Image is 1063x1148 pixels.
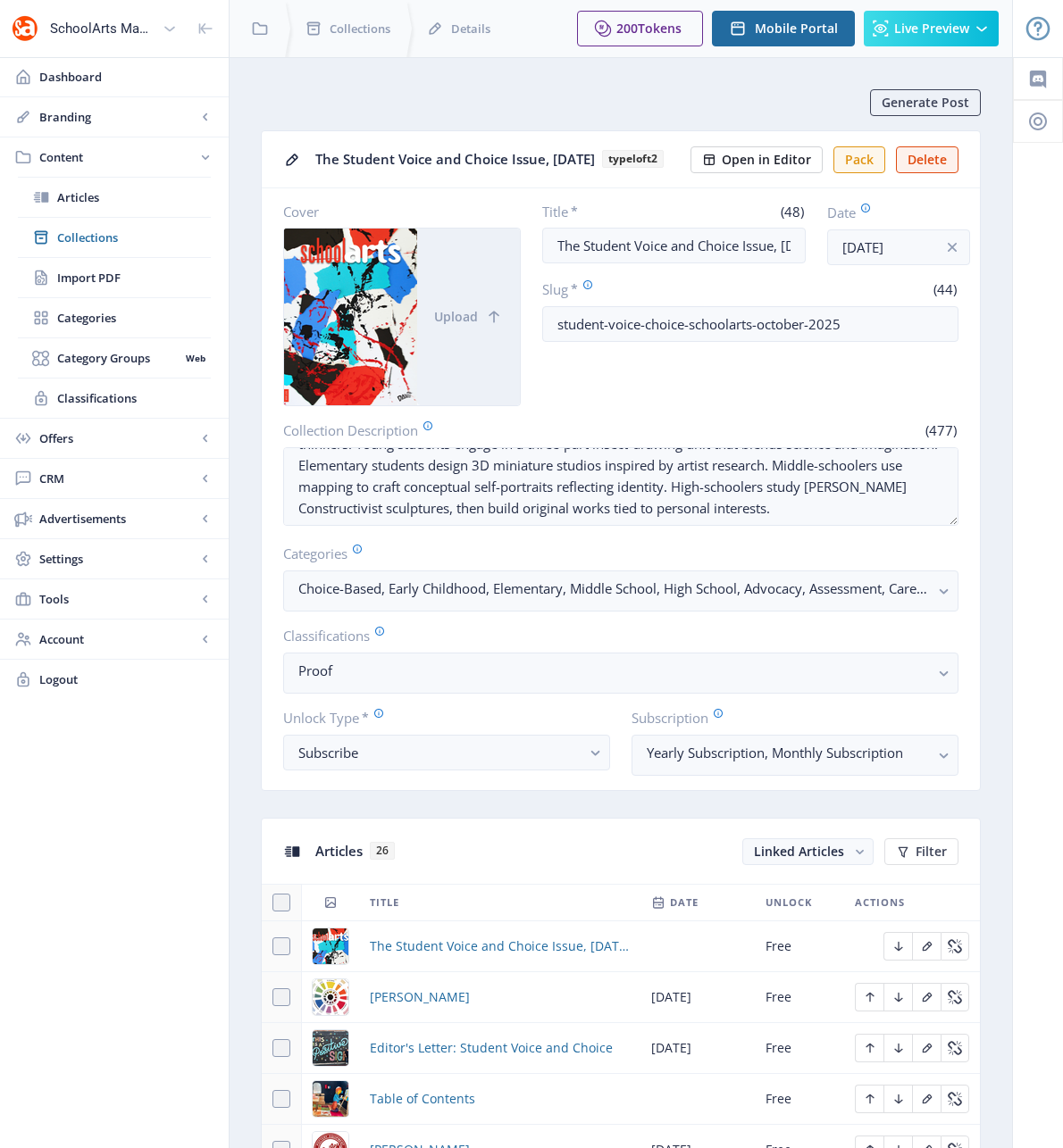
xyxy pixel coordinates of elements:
span: Offers [39,429,197,447]
span: Actions [855,892,905,913]
td: [DATE] [640,1023,755,1074]
nb-badge: Web [180,349,211,367]
span: Details [451,20,490,37]
button: Choice-Based, Early Childhood, Elementary, Middle School, High School, Advocacy, Assessment, Care... [283,570,958,611]
label: Classifications [283,626,944,645]
a: Articles [18,178,211,217]
td: Free [755,1023,844,1074]
button: Live Preview [864,11,999,46]
span: Articles [57,188,211,206]
span: CRM [39,470,197,487]
span: Content [39,148,197,166]
div: SchoolArts Magazine [50,9,155,48]
td: Free [755,972,844,1023]
label: Subscription [632,708,944,728]
button: Pack [833,146,885,173]
a: Edit page [883,936,912,953]
a: Edit page [941,936,969,953]
a: Categories [18,298,211,337]
button: Upload [417,229,520,405]
span: Date [670,892,699,913]
span: Tokens [638,20,682,37]
b: typeloft2 [602,150,664,168]
a: Edit page [912,1089,941,1106]
span: Linked Articles [754,843,844,860]
label: Title [542,203,667,220]
a: Collections [18,218,211,257]
span: Account [39,630,197,648]
button: Proof [283,653,958,694]
span: (477) [923,421,958,439]
a: Import PDF [18,258,211,297]
input: Type Collection Title ... [542,228,806,263]
td: [DATE] [640,972,755,1023]
span: 26 [370,842,395,860]
a: Edit page [883,1038,912,1055]
a: [PERSON_NAME] [370,986,470,1008]
a: Edit page [941,987,969,1004]
label: Slug [542,279,743,299]
span: Mobile Portal [755,21,838,36]
div: Subscribe [298,742,581,763]
button: Generate Post [870,89,981,116]
span: Articles [315,842,363,860]
span: Settings [39,550,197,568]
a: Edit page [855,987,883,1004]
span: (48) [778,203,806,220]
span: The Student Voice and Choice Issue, [DATE] [370,936,630,957]
a: Edit page [912,936,941,953]
a: Table of Contents [370,1088,475,1110]
span: Category Groups [57,349,180,367]
nb-select-label: Yearly Subscription, Monthly Subscription [647,742,929,763]
td: Free [755,1074,844,1125]
span: Branding [39,108,197,126]
span: Generate Post [882,96,969,110]
span: Filter [916,844,947,859]
label: Categories [283,544,944,563]
label: Unlock Type [283,708,596,728]
span: Classifications [57,389,211,407]
button: Open in Editor [691,146,823,173]
a: Edit page [855,1038,883,1055]
div: The Student Voice and Choice Issue, [DATE] [315,146,680,173]
span: Import PDF [57,269,211,287]
span: Title [370,892,399,913]
a: Edit page [883,987,912,1004]
button: Mobile Portal [712,11,855,46]
button: info [934,229,970,265]
a: Edit page [883,1089,912,1106]
img: 6c8d4f43-6673-4e23-aa2b-f6edeedbfe35.png [313,1081,348,1117]
button: Linked Articles [742,838,874,865]
a: Edit page [855,1089,883,1106]
span: Dashboard [39,68,214,86]
a: Edit page [912,987,941,1004]
label: Date [827,203,945,222]
a: Editor's Letter: Student Voice and Choice [370,1037,613,1059]
nb-icon: info [943,238,961,256]
span: Upload [434,310,478,324]
label: Collection Description [283,420,614,440]
span: Live Preview [894,21,969,36]
button: Filter [884,838,958,865]
nb-select-label: Choice-Based, Early Childhood, Elementary, Middle School, High School, Advocacy, Assessment, Care... [298,578,929,599]
span: Categories [57,309,211,327]
label: Cover [283,203,506,220]
span: Unlock [766,892,812,913]
span: Collections [57,229,211,246]
a: Category GroupsWeb [18,338,211,378]
img: properties.app_icon.png [11,14,39,43]
td: Free [755,921,844,972]
nb-select-label: Proof [298,660,929,681]
span: Logout [39,670,214,688]
img: a3df67d2-2488-4acc-aabd-3a0157355b29.png [313,928,348,964]
a: Edit page [941,1089,969,1106]
a: Classifications [18,379,211,418]
span: Advertisements [39,510,197,528]
button: Delete [896,146,958,173]
span: Open in Editor [722,153,811,167]
input: Publishing Date [827,229,970,265]
input: this-is-how-a-slug-looks-like [542,306,959,342]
